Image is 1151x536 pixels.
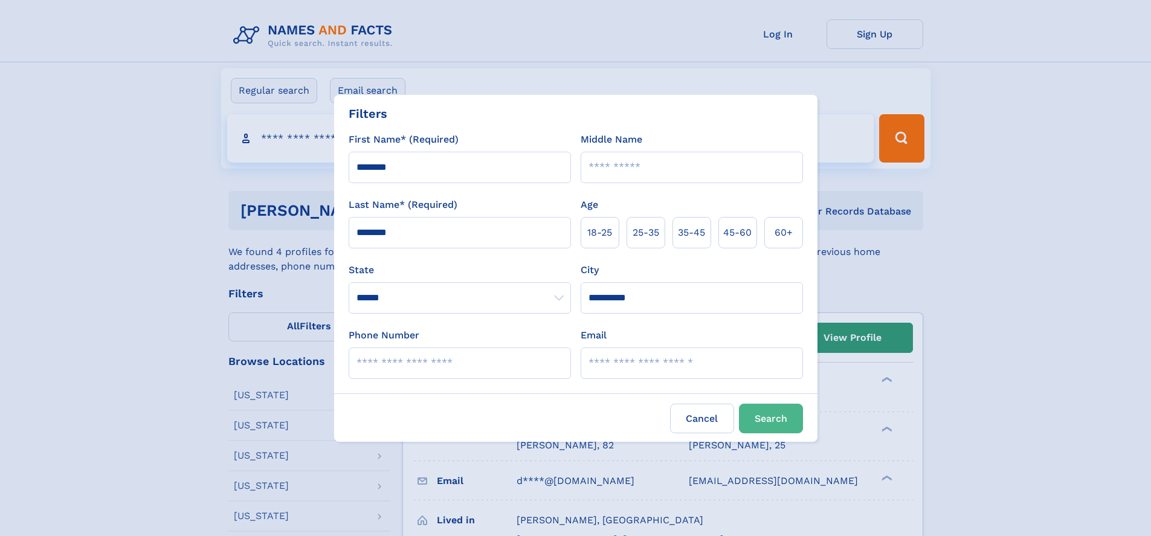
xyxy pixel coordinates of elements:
[739,404,803,433] button: Search
[581,132,642,147] label: Middle Name
[581,328,607,343] label: Email
[723,225,752,240] span: 45‑60
[670,404,734,433] label: Cancel
[349,328,419,343] label: Phone Number
[775,225,793,240] span: 60+
[349,132,459,147] label: First Name* (Required)
[349,263,571,277] label: State
[349,198,457,212] label: Last Name* (Required)
[581,263,599,277] label: City
[587,225,612,240] span: 18‑25
[581,198,598,212] label: Age
[633,225,659,240] span: 25‑35
[678,225,705,240] span: 35‑45
[349,105,387,123] div: Filters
